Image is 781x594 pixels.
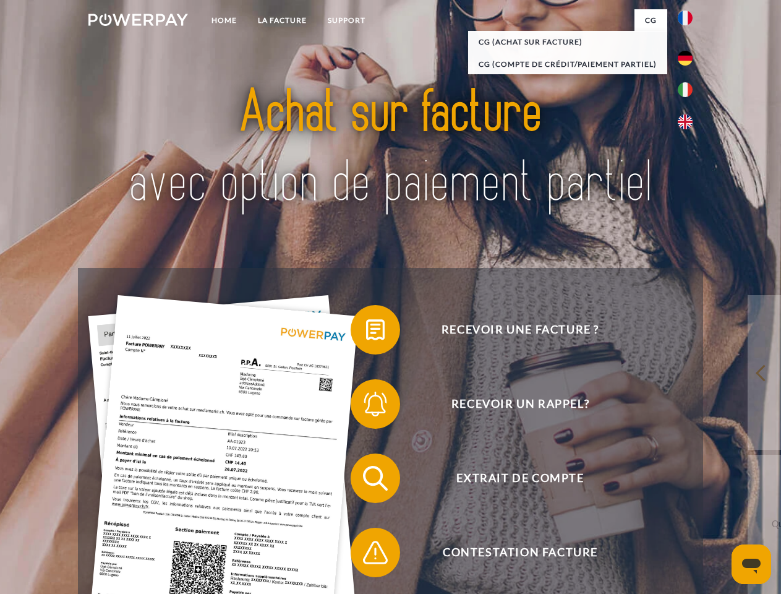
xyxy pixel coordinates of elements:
span: Extrait de compte [369,454,672,503]
button: Extrait de compte [351,454,672,503]
img: en [678,114,693,129]
button: Recevoir une facture ? [351,305,672,355]
img: qb_bell.svg [360,389,391,420]
iframe: Bouton de lancement de la fenêtre de messagerie [732,544,771,584]
img: qb_search.svg [360,463,391,494]
a: CG [634,9,667,32]
img: it [678,82,693,97]
button: Recevoir un rappel? [351,379,672,429]
a: Home [201,9,247,32]
img: qb_warning.svg [360,537,391,568]
img: fr [678,11,693,25]
a: CG (Compte de crédit/paiement partiel) [468,53,667,75]
a: Support [317,9,376,32]
a: CG (achat sur facture) [468,31,667,53]
span: Recevoir un rappel? [369,379,672,429]
img: logo-powerpay-white.svg [88,14,188,26]
img: qb_bill.svg [360,314,391,345]
span: Contestation Facture [369,528,672,577]
img: de [678,51,693,66]
a: LA FACTURE [247,9,317,32]
button: Contestation Facture [351,528,672,577]
img: title-powerpay_fr.svg [118,59,663,237]
span: Recevoir une facture ? [369,305,672,355]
